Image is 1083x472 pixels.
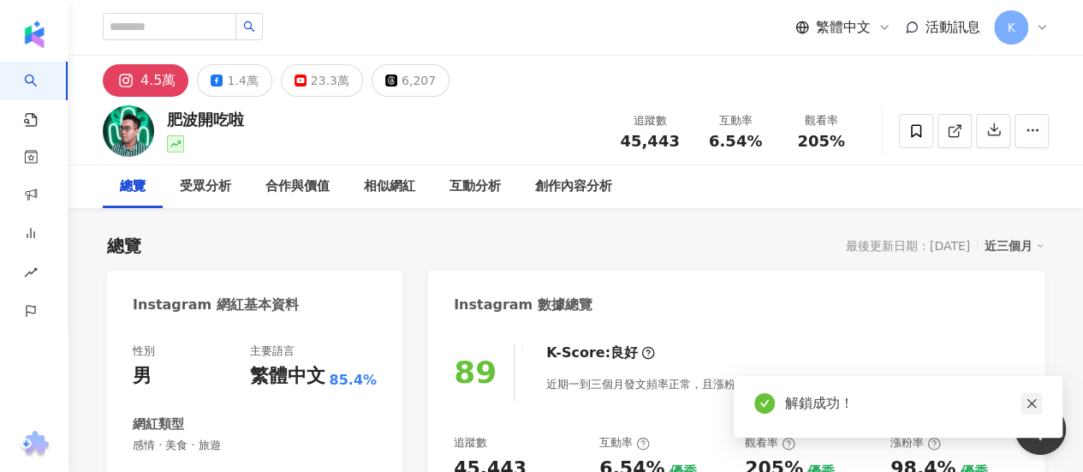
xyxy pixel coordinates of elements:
[610,344,638,362] div: 良好
[846,239,970,253] div: 最後更新日期：[DATE]
[372,64,449,97] button: 6,207
[133,415,184,433] div: 網紅類型
[265,176,330,197] div: 合作與價值
[754,393,775,414] span: check-circle
[816,18,871,37] span: 繁體中文
[454,355,497,390] div: 89
[107,234,141,258] div: 總覽
[180,176,231,197] div: 受眾分析
[788,112,854,129] div: 觀看率
[243,21,255,33] span: search
[167,109,244,130] div: 肥波開吃啦
[21,21,48,48] img: logo icon
[925,19,980,35] span: 活動訊息
[402,69,436,93] div: 6,207
[329,371,377,390] span: 85.4%
[709,133,762,150] span: 6.54%
[617,112,682,129] div: 追蹤數
[249,363,324,390] div: 繁體中文
[703,112,768,129] div: 互動率
[535,176,612,197] div: 創作內容分析
[454,296,592,314] div: Instagram 數據總覽
[18,431,51,458] img: chrome extension
[449,176,501,197] div: 互動分析
[546,367,863,401] div: 近期一到三個月發文頻率正常，且漲粉率與互動率高。
[24,255,38,294] span: rise
[599,435,650,451] div: 互動率
[227,69,258,93] div: 1.4萬
[24,62,58,128] a: search
[1026,397,1038,409] span: close
[311,69,349,93] div: 23.3萬
[364,176,415,197] div: 相似網紅
[985,235,1044,257] div: 近三個月
[103,64,188,97] button: 4.5萬
[133,344,155,359] div: 性別
[140,69,176,93] div: 4.5萬
[133,363,152,390] div: 男
[103,105,154,157] img: KOL Avatar
[813,367,863,401] button: 查看說明
[797,133,845,150] span: 205%
[120,176,146,197] div: 總覽
[1007,18,1015,37] span: K
[620,132,679,150] span: 45,443
[133,438,377,453] span: 感情 · 美食 · 旅遊
[546,344,655,362] div: K-Score :
[197,64,271,97] button: 1.4萬
[785,393,1042,414] div: 解鎖成功！
[133,296,299,314] div: Instagram 網紅基本資料
[281,64,363,97] button: 23.3萬
[454,435,487,451] div: 追蹤數
[249,344,294,359] div: 主要語言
